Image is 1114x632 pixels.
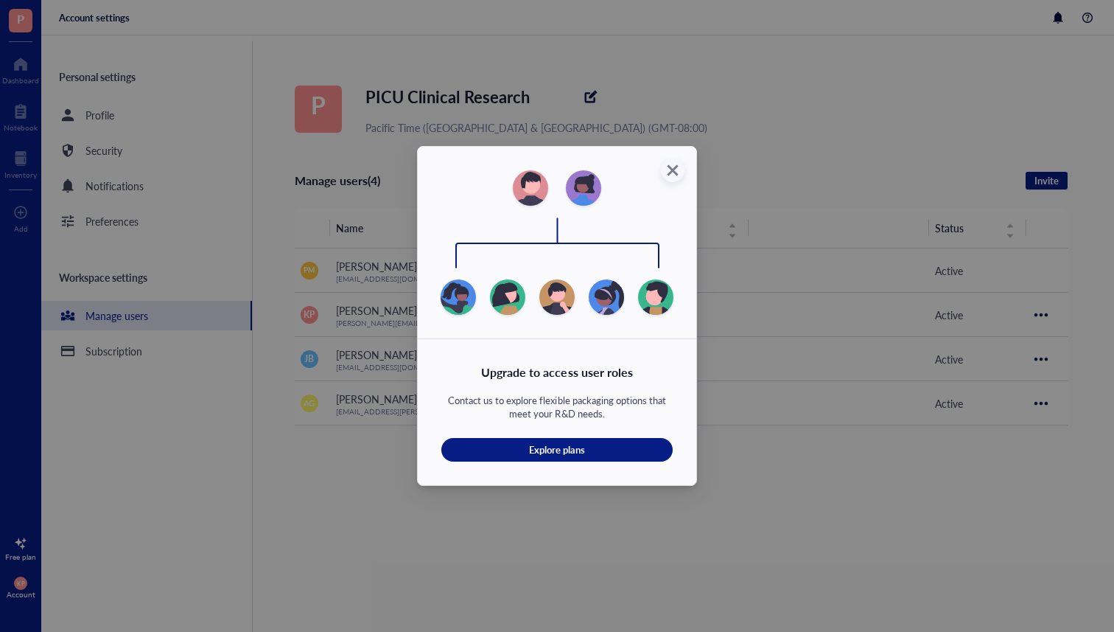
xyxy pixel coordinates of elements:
[481,363,633,382] div: Upgrade to access user roles
[418,147,696,338] img: Upgrade to access user roles
[529,443,585,456] span: Explore plans
[649,170,673,194] button: Close
[441,394,673,420] div: Contact us to explore flexible packaging options that meet your R&D needs.
[441,438,673,462] button: Explore plans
